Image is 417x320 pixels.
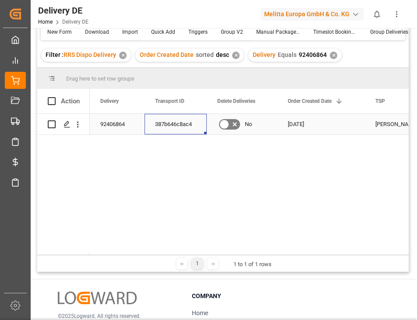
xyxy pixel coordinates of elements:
div: 387b646c8ac4 [145,114,207,134]
a: Home [38,19,53,25]
div: ✕ [232,52,240,59]
span: Order Created Date [140,51,194,58]
div: Manual Package TypeDetermination [256,28,300,36]
div: New Form [47,28,72,36]
button: show 0 new notifications [367,4,387,24]
h3: Company [192,292,388,301]
div: Group V2 [221,28,243,36]
a: Home [192,309,208,316]
div: Melitta Europa GmbH & Co. KG [261,8,364,21]
div: Triggers [188,28,208,36]
span: TSP [375,98,385,104]
span: Delivery [100,98,119,104]
span: Transport ID [155,98,184,104]
p: © 2025 Logward. All rights reserved. [58,312,170,320]
div: Group Deliveries [370,28,408,36]
button: Melitta Europa GmbH & Co. KG [261,6,367,22]
span: No [245,114,252,134]
span: Delivery [253,51,276,58]
button: show more [387,4,406,24]
span: Delete Deliveries [217,98,255,104]
div: Download [85,28,109,36]
div: Import [122,28,138,36]
div: Press SPACE to select this row. [37,114,90,135]
span: Order Created Date [288,98,332,104]
span: sorted [196,51,214,58]
div: Quick Add [151,28,175,36]
div: 1 [192,258,203,269]
div: 1 to 1 of 1 rows [233,260,272,269]
div: [DATE] [277,114,365,134]
div: Action [61,97,80,105]
div: 92406864 [90,114,145,134]
div: Timeslot Booking Report [313,28,357,36]
span: desc [216,51,229,58]
span: Filter : [46,51,64,58]
div: ✕ [119,52,127,59]
span: Drag here to set row groups [66,75,134,82]
img: Logward Logo [58,292,137,304]
span: Equals [278,51,297,58]
div: ✕ [330,52,337,59]
span: RRS Dispo Delivery [64,51,116,58]
div: Delivery DE [38,4,88,17]
span: 92406864 [299,51,327,58]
